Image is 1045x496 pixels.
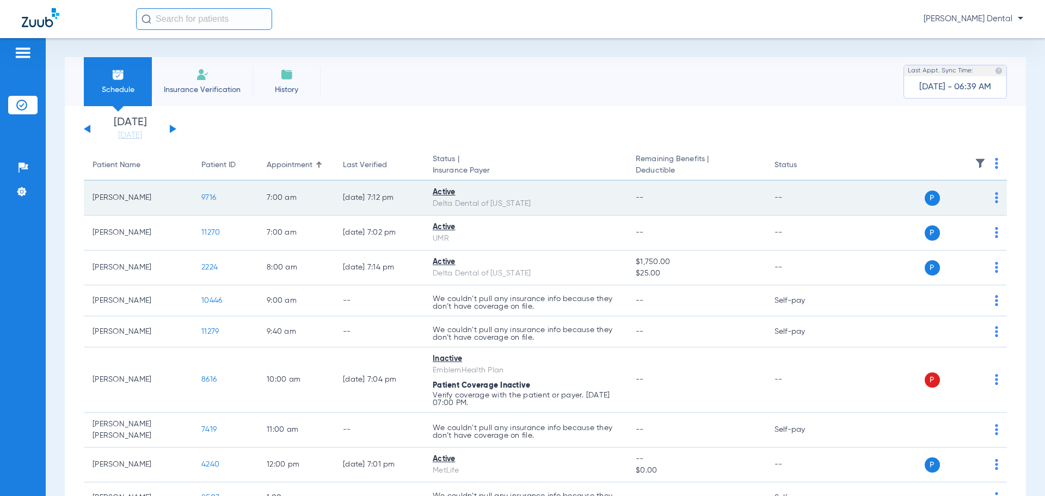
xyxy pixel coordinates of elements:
[93,160,184,171] div: Patient Name
[343,160,387,171] div: Last Verified
[136,8,272,30] input: Search for patients
[424,150,627,181] th: Status |
[766,448,839,482] td: --
[766,413,839,448] td: Self-pay
[925,225,940,241] span: P
[258,347,334,413] td: 10:00 AM
[433,256,618,268] div: Active
[766,216,839,250] td: --
[433,222,618,233] div: Active
[112,68,125,81] img: Schedule
[433,391,618,407] p: Verify coverage with the patient or payer. [DATE] 07:00 PM.
[258,413,334,448] td: 11:00 AM
[84,448,193,482] td: [PERSON_NAME]
[995,262,998,273] img: group-dot-blue.svg
[84,250,193,285] td: [PERSON_NAME]
[267,160,325,171] div: Appointment
[334,448,424,482] td: [DATE] 7:01 PM
[636,194,644,201] span: --
[433,353,618,365] div: Inactive
[995,192,998,203] img: group-dot-blue.svg
[995,326,998,337] img: group-dot-blue.svg
[201,160,249,171] div: Patient ID
[201,328,219,335] span: 11279
[201,297,222,304] span: 10446
[766,150,839,181] th: Status
[334,347,424,413] td: [DATE] 7:04 PM
[97,130,163,141] a: [DATE]
[84,316,193,347] td: [PERSON_NAME]
[636,256,757,268] span: $1,750.00
[636,465,757,476] span: $0.00
[334,413,424,448] td: --
[201,194,216,201] span: 9716
[636,297,644,304] span: --
[991,444,1045,496] iframe: Chat Widget
[766,285,839,316] td: Self-pay
[433,465,618,476] div: MetLife
[636,328,644,335] span: --
[84,413,193,448] td: [PERSON_NAME] [PERSON_NAME]
[160,84,244,95] span: Insurance Verification
[334,250,424,285] td: [DATE] 7:14 PM
[433,326,618,341] p: We couldn’t pull any insurance info because they don’t have coverage on file.
[201,160,236,171] div: Patient ID
[343,160,415,171] div: Last Verified
[636,454,757,465] span: --
[636,426,644,433] span: --
[97,117,163,141] li: [DATE]
[334,285,424,316] td: --
[93,160,140,171] div: Patient Name
[433,187,618,198] div: Active
[22,8,59,27] img: Zuub Logo
[995,227,998,238] img: group-dot-blue.svg
[975,158,986,169] img: filter.svg
[925,260,940,275] span: P
[636,229,644,236] span: --
[280,68,293,81] img: History
[433,382,530,389] span: Patient Coverage Inactive
[334,316,424,347] td: --
[924,14,1023,25] span: [PERSON_NAME] Dental
[627,150,765,181] th: Remaining Benefits |
[995,158,998,169] img: group-dot-blue.svg
[258,181,334,216] td: 7:00 AM
[258,316,334,347] td: 9:40 AM
[14,46,32,59] img: hamburger-icon
[84,285,193,316] td: [PERSON_NAME]
[196,68,209,81] img: Manual Insurance Verification
[258,250,334,285] td: 8:00 AM
[636,268,757,279] span: $25.00
[258,216,334,250] td: 7:00 AM
[267,160,312,171] div: Appointment
[92,84,144,95] span: Schedule
[433,365,618,376] div: EmblemHealth Plan
[919,82,991,93] span: [DATE] - 06:39 AM
[433,165,618,176] span: Insurance Payer
[925,457,940,473] span: P
[334,181,424,216] td: [DATE] 7:12 PM
[766,347,839,413] td: --
[766,181,839,216] td: --
[925,191,940,206] span: P
[201,426,217,433] span: 7419
[433,268,618,279] div: Delta Dental of [US_STATE]
[995,295,998,306] img: group-dot-blue.svg
[433,198,618,210] div: Delta Dental of [US_STATE]
[84,181,193,216] td: [PERSON_NAME]
[433,424,618,439] p: We couldn’t pull any insurance info because they don’t have coverage on file.
[995,374,998,385] img: group-dot-blue.svg
[142,14,151,24] img: Search Icon
[766,316,839,347] td: Self-pay
[433,295,618,310] p: We couldn’t pull any insurance info because they don’t have coverage on file.
[995,67,1003,75] img: last sync help info
[995,424,998,435] img: group-dot-blue.svg
[766,250,839,285] td: --
[925,372,940,388] span: P
[636,165,757,176] span: Deductible
[433,233,618,244] div: UMR
[84,216,193,250] td: [PERSON_NAME]
[201,229,220,236] span: 11270
[261,84,312,95] span: History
